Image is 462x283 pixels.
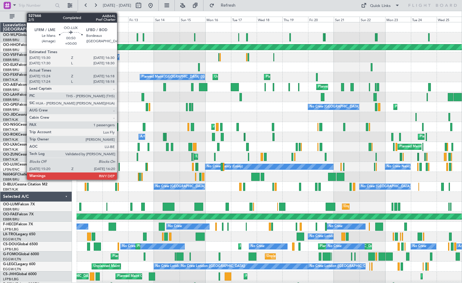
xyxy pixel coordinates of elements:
span: OO-NSG [3,123,18,127]
a: CS-DOUGlobal 6500 [3,243,38,246]
a: LFPB/LBG [3,247,19,252]
div: No Crew London ([GEOGRAPHIC_DATA]) [310,262,374,271]
a: EBBR/BRU [3,98,19,102]
div: Wed 11 [77,17,102,22]
div: Sun 22 [360,17,385,22]
a: EBKT/KJK [3,147,18,152]
div: Fri 20 [308,17,334,22]
a: LFPB/LBG [3,227,19,232]
a: EBBR/BRU [3,207,19,212]
div: Planned Maint [GEOGRAPHIC_DATA] ([GEOGRAPHIC_DATA]) [318,82,413,92]
div: Unplanned Maint Melsbroek Air Base [344,202,401,211]
div: Planned Maint Kortrijk-[GEOGRAPHIC_DATA] [266,72,336,82]
span: OO-ZUN [3,153,18,156]
div: No Crew Nancy (Essey) [207,162,243,171]
a: EBBR/BRU [3,88,19,92]
div: Planned Maint [GEOGRAPHIC_DATA] ([GEOGRAPHIC_DATA]) [35,272,130,281]
div: Unplanned Maint [GEOGRAPHIC_DATA]-[GEOGRAPHIC_DATA] [214,72,312,82]
span: D-IBLU [3,183,15,186]
div: Thu 19 [282,17,308,22]
a: OO-JIDCessna CJ1 525 [3,113,42,117]
div: Sat 21 [334,17,360,22]
div: No Crew London ([GEOGRAPHIC_DATA]) [155,262,220,271]
a: OO-LXACessna Citation CJ4 [3,143,51,146]
div: AOG Maint Dusseldorf [213,122,248,131]
a: OO-ROKCessna Citation CJ4 [3,133,52,137]
a: EBKT/KJK [3,78,18,82]
span: OO-LUX [3,163,17,166]
span: OO-HHO [3,43,19,47]
a: EGGW/LTN [3,257,21,262]
div: Planned Maint [GEOGRAPHIC_DATA] ([GEOGRAPHIC_DATA]) [137,242,233,251]
button: All Aircraft [7,12,66,21]
span: OO-ELK [3,63,17,67]
span: N604GF [3,173,17,176]
a: OO-VSFFalcon 8X [3,53,34,57]
a: EBKT/KJK [3,127,18,132]
a: F-HECDFalcon 7X [3,223,33,226]
a: LFPB/LBG [3,277,19,281]
a: OO-FSXFalcon 7X [3,73,34,77]
span: OO-LXA [3,143,17,146]
input: Trip Number [18,1,53,10]
div: Sun 15 [180,17,205,22]
a: EBKT/KJK [3,187,18,192]
a: EGGW/LTN [3,267,21,272]
a: EBBR/BRU [3,177,19,182]
div: No Crew [GEOGRAPHIC_DATA] ([GEOGRAPHIC_DATA] National) [310,102,411,111]
div: No Crew London ([GEOGRAPHIC_DATA]) [181,262,245,271]
a: CS-JHHGlobal 6000 [3,272,37,276]
span: All Aircraft [16,14,64,19]
a: OO-ELKFalcon 8X [3,63,33,67]
span: OO-VSF [3,53,17,57]
span: Refresh [216,3,241,8]
div: Planned Maint [GEOGRAPHIC_DATA] ([GEOGRAPHIC_DATA]) [320,242,415,251]
a: N604GFChallenger 604 [3,173,43,176]
a: OO-GPEFalcon 900EX EASy II [3,103,53,107]
span: OO-LAH [3,93,18,97]
div: Fri 13 [128,17,154,22]
span: OO-FAE [3,213,17,216]
div: Unplanned Maint [GEOGRAPHIC_DATA]-[GEOGRAPHIC_DATA] [196,152,294,161]
div: Sat 14 [154,17,180,22]
div: No Crew [328,242,342,251]
span: OO-AIE [3,83,16,87]
a: OO-FAEFalcon 7X [3,213,34,216]
div: No Crew [168,222,182,231]
div: [DATE] [78,12,88,17]
span: OO-ROK [3,133,18,137]
div: Planned Maint [GEOGRAPHIC_DATA] ([GEOGRAPHIC_DATA]) [246,272,341,281]
span: G-LEGC [3,262,16,266]
div: Tue 17 [231,17,257,22]
a: EGGW/LTN [3,237,21,242]
a: EBBR/BRU [3,58,19,62]
a: OO-AIEFalcon 7X [3,83,33,87]
span: G-FOMO [3,252,18,256]
span: CS-DOU [3,243,17,246]
button: Refresh [207,1,243,10]
a: OO-WLPGlobal 5500 [3,33,38,37]
div: A/C Unavailable [GEOGRAPHIC_DATA] ([GEOGRAPHIC_DATA] National) [60,53,173,62]
span: F-HECD [3,223,16,226]
div: No Crew Nancy (Essey) [387,162,423,171]
div: Mon 16 [205,17,231,22]
a: LFSN/ENC [3,167,20,172]
span: CS-JHH [3,272,16,276]
button: Quick Links [358,1,403,10]
div: No Crew [329,222,343,231]
div: Planned Maint [GEOGRAPHIC_DATA] ([GEOGRAPHIC_DATA] National) [34,92,144,101]
div: No Crew [251,242,265,251]
div: Thu 12 [102,17,128,22]
span: OO-FSX [3,73,17,77]
span: OO-LUM [3,203,18,206]
span: [DATE] - [DATE] [103,3,131,8]
a: OO-NSGCessna Citation CJ4 [3,123,52,127]
div: No Crew [GEOGRAPHIC_DATA] ([GEOGRAPHIC_DATA] National) [155,182,257,191]
a: EBBR/BRU [3,68,19,72]
div: No Crew London ([GEOGRAPHIC_DATA]) [310,232,374,241]
a: OO-LUXCessna Citation CJ4 [3,163,51,166]
a: EBKT/KJK [3,157,18,162]
a: G-FOMOGlobal 6000 [3,252,39,256]
div: Unplanned Maint [GEOGRAPHIC_DATA] ([GEOGRAPHIC_DATA]) [267,252,366,261]
a: OO-ZUNCessna Citation CJ4 [3,153,52,156]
